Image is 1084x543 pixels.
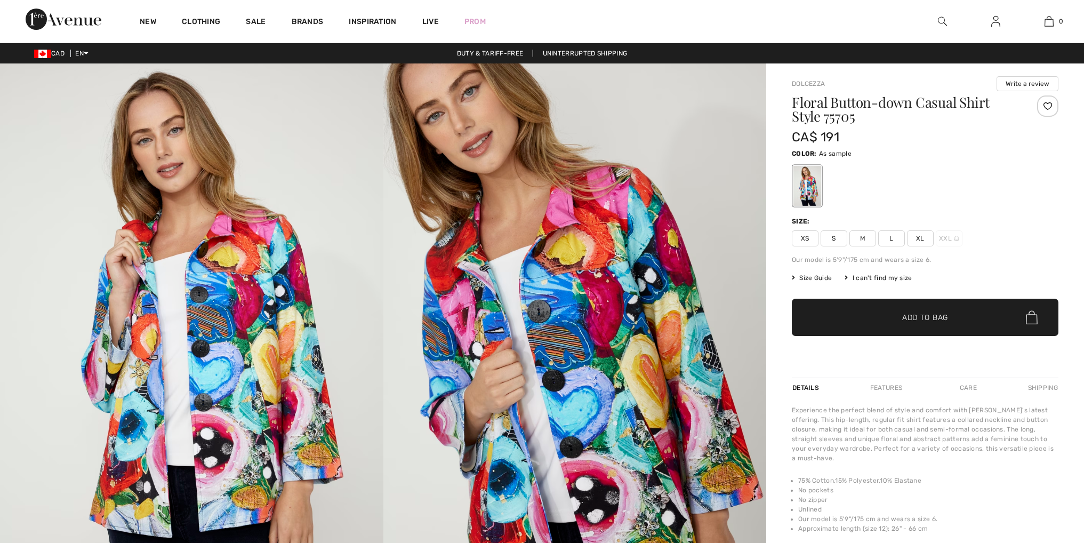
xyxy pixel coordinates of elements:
button: Write a review [997,76,1058,91]
a: Sale [246,17,266,28]
div: I can't find my size [845,273,912,283]
li: No zipper [798,495,1058,505]
span: M [849,230,876,246]
span: CA$ 191 [792,130,839,145]
div: Experience the perfect blend of style and comfort with [PERSON_NAME]'s latest offering. This hip-... [792,405,1058,463]
div: Care [951,378,986,397]
div: Our model is 5'9"/175 cm and wears a size 6. [792,255,1058,265]
span: 0 [1059,17,1063,26]
span: Color: [792,150,817,157]
img: ring-m.svg [954,236,959,241]
li: No pockets [798,485,1058,495]
li: Unlined [798,505,1058,514]
div: Details [792,378,822,397]
img: Bag.svg [1026,310,1038,324]
div: Shipping [1025,378,1058,397]
a: New [140,17,156,28]
a: Prom [464,16,486,27]
li: Our model is 5'9"/175 cm and wears a size 6. [798,514,1058,524]
span: EN [75,50,89,57]
li: Approximate length (size 12): 26" - 66 cm [798,524,1058,533]
a: Brands [292,17,324,28]
img: Canadian Dollar [34,50,51,58]
span: Size Guide [792,273,832,283]
div: Size: [792,217,812,226]
img: My Info [991,15,1000,28]
div: Features [861,378,911,397]
a: Live [422,16,439,27]
div: As sample [793,166,821,206]
a: Sign In [983,15,1009,28]
span: Add to Bag [902,312,948,323]
button: Add to Bag [792,299,1058,336]
span: XS [792,230,818,246]
span: CAD [34,50,69,57]
span: As sample [819,150,852,157]
span: XL [907,230,934,246]
h1: Floral Button-down Casual Shirt Style 75705 [792,95,1014,123]
span: XXL [936,230,962,246]
span: Inspiration [349,17,396,28]
span: L [878,230,905,246]
span: S [821,230,847,246]
img: 1ère Avenue [26,9,101,30]
a: 0 [1023,15,1075,28]
img: My Bag [1045,15,1054,28]
a: Clothing [182,17,220,28]
a: Dolcezza [792,80,825,87]
li: 75% Cotton,15% Polyester,10% Elastane [798,476,1058,485]
img: search the website [938,15,947,28]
